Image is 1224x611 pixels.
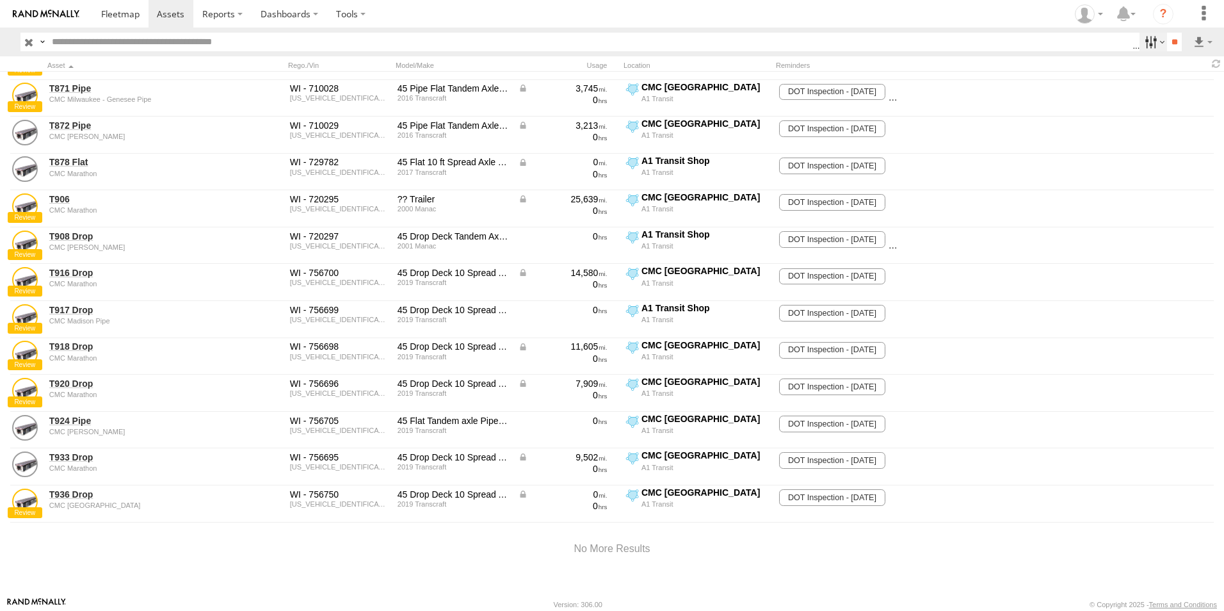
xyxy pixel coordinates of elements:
[12,193,38,219] a: View Asset Details
[624,191,771,226] label: Click to View Current Location
[12,231,38,256] a: View Asset Details
[624,81,771,116] label: Click to View Current Location
[641,302,769,314] div: A1 Transit Shop
[290,193,389,205] div: WI - 720295
[290,168,389,176] div: 1TTF452C2H3035950
[518,389,608,401] div: 0
[290,489,389,500] div: WI - 756750
[641,376,769,387] div: CMC [GEOGRAPHIC_DATA]
[398,415,509,427] div: 45 Flat Tandem axle Pipe Trailer
[641,168,769,177] div: A1 Transit
[518,120,608,131] div: Data from Vehicle CANbus
[398,242,509,250] div: 2001 Manac
[516,61,618,70] div: Usage
[518,452,608,463] div: Data from Vehicle CANbus
[398,279,509,286] div: 2019 Transcraft
[7,598,66,611] a: Visit our Website
[49,317,225,325] div: undefined
[641,450,769,461] div: CMC [GEOGRAPHIC_DATA]
[12,341,38,366] a: View Asset Details
[12,415,38,441] a: View Asset Details
[398,489,509,500] div: 45 Drop Deck 10 Spread Axle Trailer
[290,83,389,94] div: WI - 710028
[624,265,771,300] label: Click to View Current Location
[776,61,981,70] div: Reminders
[518,267,608,279] div: Data from Vehicle CANbus
[398,168,509,176] div: 2017 Transcraft
[641,315,769,324] div: A1 Transit
[290,242,389,250] div: 2M512146111078908
[290,205,389,213] div: 2M5121468Y1069472
[12,452,38,477] a: View Asset Details
[1139,33,1167,51] label: Search Filter Options
[290,415,389,427] div: WI - 756705
[398,83,509,94] div: 45 Pipe Flat Tandem Axle Trailer
[290,120,389,131] div: WI - 710029
[518,156,608,168] div: Data from Vehicle CANbus
[12,267,38,293] a: View Asset Details
[12,378,38,403] a: View Asset Details
[49,501,225,509] div: undefined
[779,231,885,248] span: DOT Inspection - 02/28/2026
[518,353,608,364] div: 0
[641,339,769,351] div: CMC [GEOGRAPHIC_DATA]
[398,500,509,508] div: 2019 Transcraft
[398,463,509,471] div: 2019 Transcraft
[518,279,608,290] div: 0
[641,463,769,472] div: A1 Transit
[641,265,769,277] div: CMC [GEOGRAPHIC_DATA]
[49,120,225,131] a: T872 Pipe
[518,131,608,143] div: 0
[12,83,38,108] a: View Asset Details
[641,94,769,103] div: A1 Transit
[779,84,885,101] span: DOT Inspection - 03/31/2026
[518,205,608,216] div: 0
[49,464,225,472] div: undefined
[1149,601,1217,608] a: Terms and Conditions
[518,378,608,389] div: Data from Vehicle CANbus
[889,231,994,248] span: DOT Inspection - 02/28/2026
[49,428,225,436] div: undefined
[290,304,389,316] div: WI - 756699
[641,487,769,498] div: CMC [GEOGRAPHIC_DATA]
[624,413,771,448] label: Click to View Current Location
[288,61,391,70] div: Rego./Vin
[641,413,769,425] div: CMC [GEOGRAPHIC_DATA]
[290,94,389,102] div: 1TTF452C4G3979683
[641,426,769,435] div: A1 Transit
[554,601,602,608] div: Version: 306.00
[398,231,509,242] div: 45 Drop Deck Tandem Axle Trailer
[398,341,509,352] div: 45 Drop Deck 10 Spread Axle Trailer
[290,378,389,389] div: WI - 756696
[12,489,38,514] a: View Asset Details
[641,229,769,240] div: A1 Transit Shop
[518,500,608,512] div: 0
[37,33,47,51] label: Search Query
[641,389,769,398] div: A1 Transit
[47,61,227,70] div: Click to Sort
[49,378,225,389] a: T920 Drop
[49,170,225,177] div: undefined
[1192,33,1214,51] label: Export results as...
[49,193,225,205] a: T906
[779,489,885,506] span: DOT Inspection - 08/31/2026
[398,193,509,205] div: ?? Trailer
[779,342,885,359] span: DOT Inspection - 08/31/2026
[518,415,608,427] div: 0
[290,231,389,242] div: WI - 720297
[290,131,389,139] div: 1TTF452C1G3979687
[779,268,885,285] span: DOT Inspection - 10/31/2025
[779,416,885,432] span: DOT Inspection - 01/31/2026
[49,133,225,140] div: undefined
[1090,601,1217,608] div: © Copyright 2025 -
[290,279,389,286] div: 1TTE452C7K3141068
[518,231,608,242] div: 0
[518,463,608,475] div: 0
[290,267,389,279] div: WI - 756700
[518,83,608,94] div: Data from Vehicle CANbus
[396,61,511,70] div: Model/Make
[398,427,509,434] div: 2019 Transcraft
[779,305,885,322] span: DOT Inspection - 11/30/2025
[518,168,608,180] div: 0
[518,341,608,352] div: Data from Vehicle CANbus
